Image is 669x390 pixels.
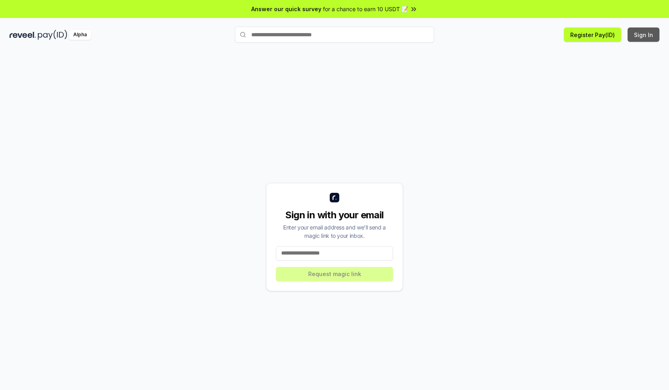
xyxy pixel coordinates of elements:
div: Sign in with your email [276,209,393,221]
img: reveel_dark [10,30,36,40]
span: Answer our quick survey [251,5,321,13]
img: logo_small [330,193,339,202]
button: Register Pay(ID) [564,27,621,42]
button: Sign In [628,27,659,42]
img: pay_id [38,30,67,40]
div: Alpha [69,30,91,40]
span: for a chance to earn 10 USDT 📝 [323,5,408,13]
div: Enter your email address and we’ll send a magic link to your inbox. [276,223,393,240]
